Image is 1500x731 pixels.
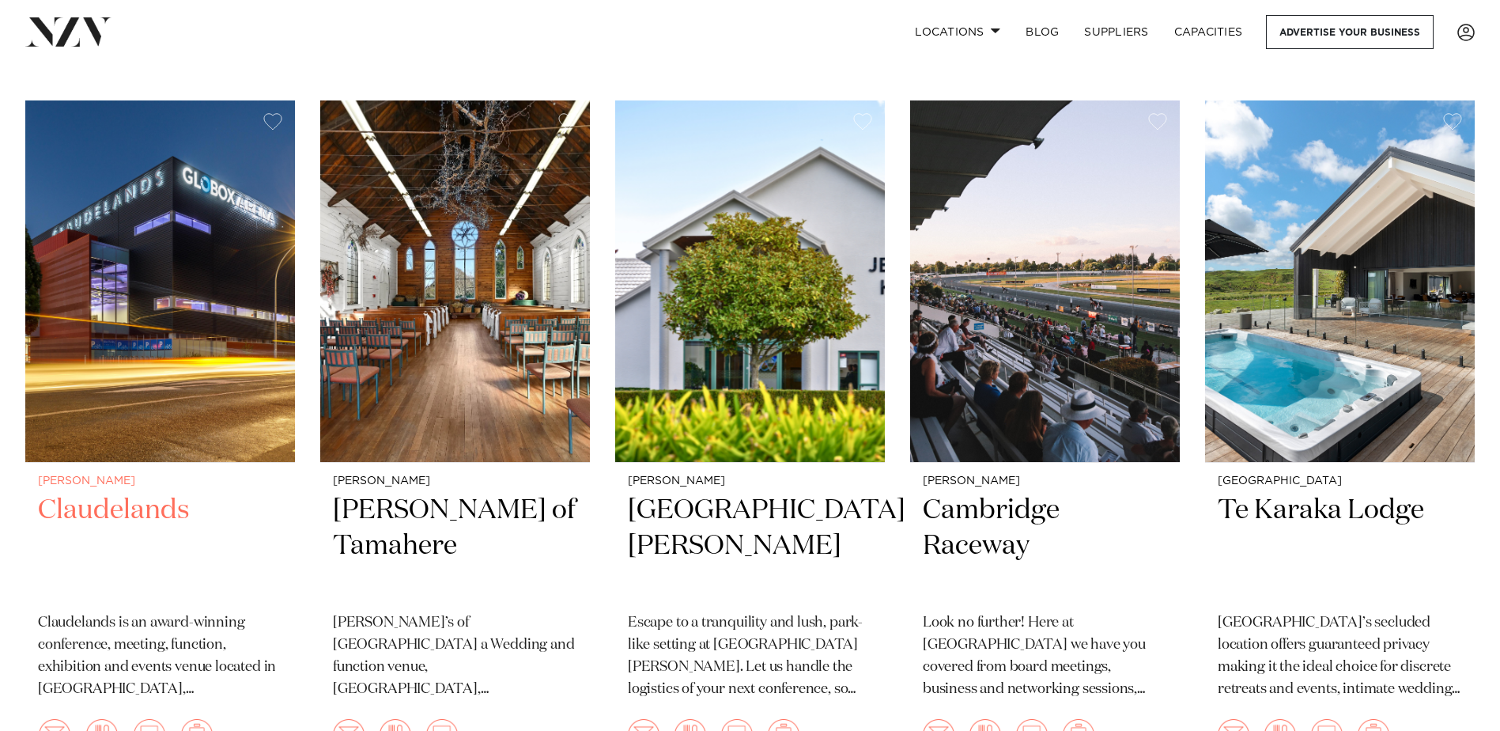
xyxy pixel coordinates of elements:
small: [GEOGRAPHIC_DATA] [1218,475,1462,487]
small: [PERSON_NAME] [333,475,577,487]
p: [PERSON_NAME]’s of [GEOGRAPHIC_DATA] a Wedding and function venue, [GEOGRAPHIC_DATA], [GEOGRAPHIC... [333,612,577,701]
p: Look no further! Here at [GEOGRAPHIC_DATA] we have you covered from board meetings, business and ... [923,612,1167,701]
a: BLOG [1013,15,1071,49]
h2: [PERSON_NAME] of Tamahere [333,493,577,600]
p: [GEOGRAPHIC_DATA]’s secluded location offers guaranteed privacy making it the ideal choice for di... [1218,612,1462,701]
p: Claudelands is an award-winning conference, meeting, function, exhibition and events venue locate... [38,612,282,701]
h2: Claudelands [38,493,282,600]
small: [PERSON_NAME] [38,475,282,487]
h2: Te Karaka Lodge [1218,493,1462,600]
a: Capacities [1162,15,1256,49]
small: [PERSON_NAME] [628,475,872,487]
h2: Cambridge Raceway [923,493,1167,600]
a: SUPPLIERS [1071,15,1161,49]
p: Escape to a tranquility and lush, park-like setting at [GEOGRAPHIC_DATA][PERSON_NAME]. Let us han... [628,612,872,701]
img: nzv-logo.png [25,17,111,46]
a: Locations [902,15,1013,49]
h2: [GEOGRAPHIC_DATA][PERSON_NAME] [628,493,872,600]
small: [PERSON_NAME] [923,475,1167,487]
a: Advertise your business [1266,15,1434,49]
